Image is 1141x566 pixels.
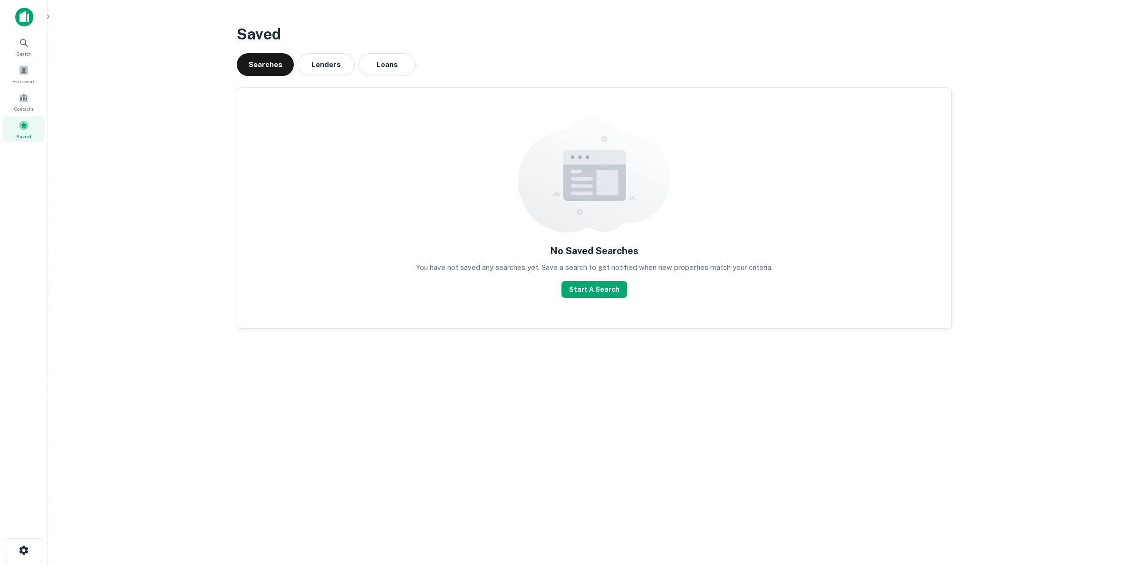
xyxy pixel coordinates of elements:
img: capitalize-icon.png [15,8,33,27]
a: Saved [3,116,45,142]
iframe: Chat Widget [1093,490,1141,536]
button: Searches [237,53,294,76]
span: Search [16,50,32,58]
button: Lenders [298,53,355,76]
span: Contacts [14,105,33,113]
a: Search [3,34,45,59]
button: Start A Search [561,281,627,298]
span: Saved [16,133,31,140]
button: Loans [358,53,416,76]
span: Borrowers [12,77,35,85]
a: Borrowers [3,61,45,87]
img: empty content [518,118,670,232]
p: You have not saved any searches yet. Save a search to get notified when new properties match your... [416,262,773,273]
h5: No Saved Searches [550,244,638,258]
a: Contacts [3,89,45,115]
h3: Saved [237,23,952,46]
